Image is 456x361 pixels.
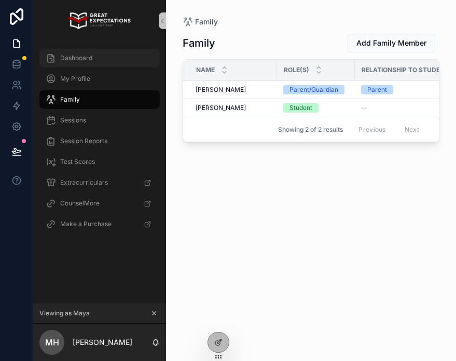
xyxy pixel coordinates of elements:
span: Family [195,17,218,27]
p: [PERSON_NAME] [73,337,132,348]
span: Dashboard [60,54,92,62]
span: My Profile [60,75,90,83]
a: [PERSON_NAME] [196,104,271,112]
a: Test Scores [39,152,160,171]
a: Sessions [39,111,160,130]
a: Family [39,90,160,109]
span: -- [361,104,367,112]
span: Session Reports [60,137,107,145]
a: Parent/Guardian [283,85,349,94]
div: Student [289,103,312,113]
span: Family [60,95,80,104]
button: Add Family Member [348,34,435,52]
a: Dashboard [39,49,160,67]
h1: Family [183,36,215,50]
div: Parent [367,85,387,94]
span: Test Scores [60,158,95,166]
img: App logo [68,12,130,29]
span: MH [45,336,59,349]
span: Relationship to Student [362,66,449,74]
a: Make a Purchase [39,215,160,233]
span: Showing 2 of 2 results [278,126,343,134]
a: Family [183,17,218,27]
a: Session Reports [39,132,160,150]
span: CounselMore [60,199,100,207]
span: Sessions [60,116,86,124]
span: Add Family Member [356,38,426,48]
span: Role(s) [284,66,309,74]
a: [PERSON_NAME] [196,86,271,94]
span: Extracurriculars [60,178,108,187]
a: Extracurriculars [39,173,160,192]
span: Name [196,66,215,74]
span: [PERSON_NAME] [196,104,246,112]
span: Viewing as Maya [39,309,90,317]
span: [PERSON_NAME] [196,86,246,94]
div: scrollable content [33,41,166,247]
a: My Profile [39,70,160,88]
a: CounselMore [39,194,160,213]
div: Parent/Guardian [289,85,338,94]
span: Make a Purchase [60,220,112,228]
a: Student [283,103,349,113]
